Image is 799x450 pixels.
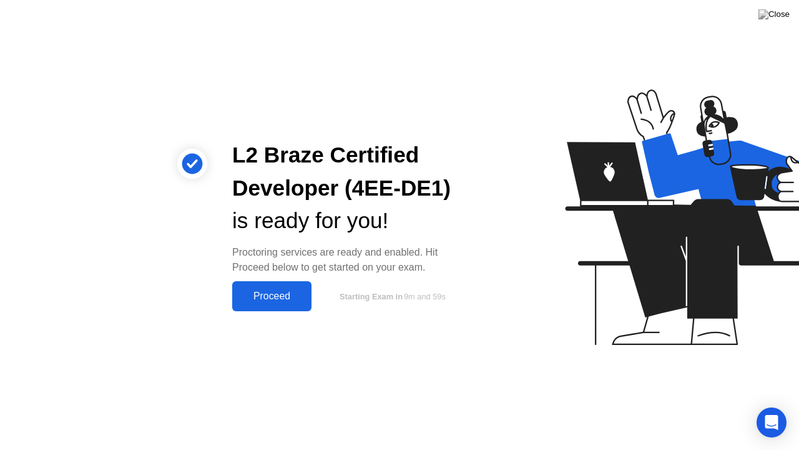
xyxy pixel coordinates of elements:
button: Proceed [232,281,311,311]
div: Open Intercom Messenger [757,407,787,437]
div: L2 Braze Certified Developer (4EE-DE1) [232,139,464,205]
div: is ready for you! [232,204,464,237]
div: Proceed [236,291,308,302]
div: Proctoring services are ready and enabled. Hit Proceed below to get started on your exam. [232,245,464,275]
img: Close [758,9,790,19]
button: Starting Exam in9m and 59s [318,284,464,308]
span: 9m and 59s [404,292,446,301]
